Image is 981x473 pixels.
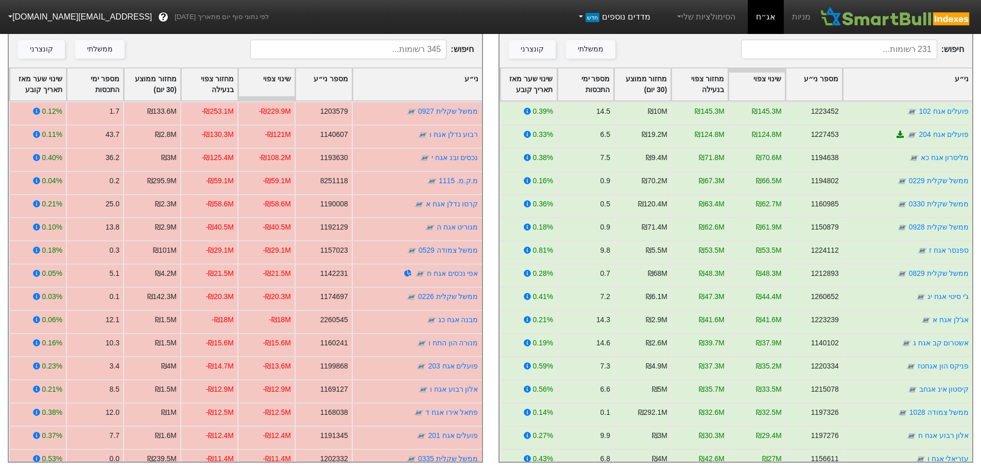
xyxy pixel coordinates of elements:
[320,338,348,348] div: 1160241
[729,68,785,100] div: Toggle SortBy
[438,316,478,324] a: מבנה אגח כג
[699,291,725,302] div: ₪47.3M
[695,129,724,140] div: ₪124.8M
[18,40,65,59] button: קונצרני
[786,68,842,100] div: Toggle SortBy
[42,199,62,209] div: 0.21%
[206,222,234,233] div: -₪40.5M
[671,7,740,27] a: הסימולציות שלי
[42,291,62,302] div: 0.03%
[811,152,838,163] div: 1194638
[206,268,234,279] div: -₪21.5M
[320,361,348,372] div: 1199868
[532,291,553,302] div: 0.41%
[919,130,969,138] a: פועלים אגח 204
[920,315,931,325] img: tase link
[206,453,234,464] div: -₪11.4M
[263,338,291,348] div: -₪15.6M
[147,106,177,117] div: ₪133.6M
[596,106,610,117] div: 14.5
[927,454,969,463] a: עזריאלי אגח ו
[600,291,610,302] div: 7.2
[600,176,610,186] div: 0.9
[419,246,478,254] a: ממשל צמודה 0529
[428,362,478,370] a: פועלים אגח 203
[75,40,125,59] button: ממשלתי
[913,339,969,347] a: אשטרום קב אגח ג
[406,107,417,117] img: tase link
[600,129,610,140] div: 6.5
[426,315,437,325] img: tase link
[42,384,62,395] div: 0.21%
[429,130,478,138] a: רבוע נדלן אגח ו
[651,453,667,464] div: ₪4M
[600,199,610,209] div: 0.5
[756,407,782,418] div: ₪32.5M
[811,176,838,186] div: 1194802
[699,314,725,325] div: ₪41.6M
[250,40,446,59] input: 345 רשומות...
[263,430,291,441] div: -₪12.4M
[532,176,553,186] div: 0.16%
[566,40,615,59] button: ממשלתי
[897,176,907,186] img: tase link
[42,129,62,140] div: 0.11%
[202,106,234,117] div: -₪253.1M
[647,106,667,117] div: ₪10M
[532,152,553,163] div: 0.38%
[908,200,969,208] a: ממשל שקלית 0330
[406,454,417,464] img: tase link
[42,268,62,279] div: 0.05%
[532,222,553,233] div: 0.18%
[897,408,907,418] img: tase link
[811,430,838,441] div: 1197276
[320,106,348,117] div: 1203579
[756,268,782,279] div: ₪48.3M
[259,106,291,117] div: -₪229.9M
[175,12,269,22] span: לפי נתוני סוף יום מתאריך [DATE]
[106,152,119,163] div: 36.2
[916,292,926,302] img: tase link
[915,454,925,464] img: tase link
[501,68,557,100] div: Toggle SortBy
[532,384,553,395] div: 0.56%
[320,384,348,395] div: 1169127
[695,106,724,117] div: ₪145.3M
[414,199,424,209] img: tase link
[263,407,291,418] div: -₪12.5M
[206,361,234,372] div: -₪14.7M
[811,453,838,464] div: 1156611
[42,430,62,441] div: 0.37%
[425,408,478,416] a: פתאל אירו אגח ד
[418,384,428,395] img: tase link
[42,453,62,464] div: 0.53%
[917,362,969,370] a: פניקס הון אגחטז
[263,291,291,302] div: -₪20.3M
[917,246,927,256] img: tase link
[596,338,610,348] div: 14.6
[578,44,604,55] div: ממשלתי
[756,222,782,233] div: ₪61.9M
[645,152,667,163] div: ₪9.4M
[756,384,782,395] div: ₪33.5M
[415,269,425,279] img: tase link
[87,44,113,55] div: ממשלתי
[263,176,291,186] div: -₪59.1M
[600,245,610,256] div: 9.8
[762,453,781,464] div: ₪27M
[811,314,838,325] div: 1223239
[42,361,62,372] div: 0.23%
[532,453,553,464] div: 0.43%
[110,106,119,117] div: 1.7
[756,314,782,325] div: ₪41.6M
[416,361,426,372] img: tase link
[642,129,667,140] div: ₪19.2M
[928,246,969,254] a: ספנסר אגח ז
[106,222,119,233] div: 13.8
[263,222,291,233] div: -₪40.5M
[206,245,234,256] div: -₪29.1M
[263,245,291,256] div: -₪29.1M
[206,199,234,209] div: -₪58.6M
[263,199,291,209] div: -₪58.6M
[155,314,177,325] div: ₪1.5M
